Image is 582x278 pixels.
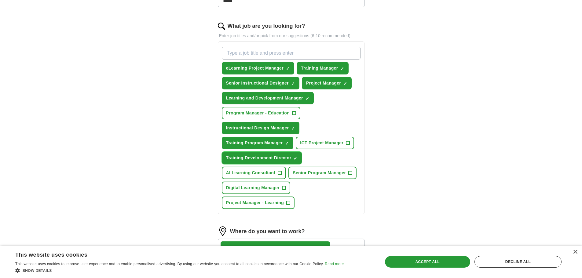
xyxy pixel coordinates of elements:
[226,80,289,86] span: Senior Instructional Designer
[218,23,225,30] img: search.png
[15,249,328,258] div: This website uses cookies
[297,62,349,74] button: Training Manager✓
[222,77,299,89] button: Senior Instructional Designer✓
[23,269,52,273] span: Show details
[325,262,344,266] a: Read more, opens a new window
[222,197,295,209] button: Project Manager - Learning
[222,167,286,179] button: AI Learning Consultant
[294,156,297,161] span: ✓
[226,65,284,71] span: eLearning Project Manager
[222,152,302,164] button: Training Development Director✓
[226,140,283,146] span: Training Program Manager
[296,137,354,149] button: ICT Project Manager
[222,92,314,104] button: Learning and Development Manager✓
[293,170,346,176] span: Senior Program Manager
[385,256,470,268] div: Accept all
[340,66,344,71] span: ✓
[226,185,280,191] span: Digital Learning Manager
[321,243,325,252] button: ×
[226,155,291,161] span: Training Development Director
[300,140,343,146] span: ICT Project Manager
[226,170,276,176] span: AI Learning Consultant
[474,256,562,268] div: Decline all
[222,122,300,134] button: Instructional Design Manager✓
[222,137,294,149] button: Training Program Manager✓
[226,200,284,206] span: Project Manager - Learning
[226,125,289,131] span: Instructional Design Manager
[222,47,361,60] input: Type a job title and press enter
[230,227,305,236] label: Where do you want to work?
[228,22,305,30] label: What job are you looking for?
[222,107,301,119] button: Program Manager - Education
[343,81,347,86] span: ✓
[225,244,319,251] div: [GEOGRAPHIC_DATA], [GEOGRAPHIC_DATA]
[291,126,295,131] span: ✓
[15,262,324,266] span: This website uses cookies to improve user experience and to enable personalised advertising. By u...
[15,267,344,273] div: Show details
[291,81,295,86] span: ✓
[222,182,291,194] button: Digital Learning Manager
[301,65,338,71] span: Training Manager
[288,167,357,179] button: Senior Program Manager
[573,250,577,255] div: Close
[222,62,294,74] button: eLearning Project Manager✓
[218,226,228,236] img: location.png
[302,77,352,89] button: Project Manager✓
[226,110,290,116] span: Program Manager - Education
[226,95,303,101] span: Learning and Development Manager
[321,244,325,251] span: ×
[218,33,364,39] p: Enter job titles and/or pick from our suggestions (6-10 recommended)
[306,96,309,101] span: ✓
[306,80,341,86] span: Project Manager
[285,141,289,146] span: ✓
[286,66,290,71] span: ✓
